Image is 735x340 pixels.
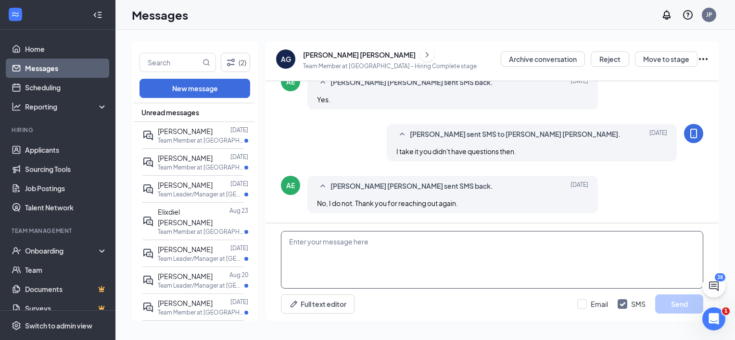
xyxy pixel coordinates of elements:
iframe: Intercom live chat [702,307,725,330]
svg: ChatActive [708,280,720,292]
button: Filter (2) [221,53,250,72]
div: AG [281,54,291,64]
span: [DATE] [649,129,667,140]
span: [PERSON_NAME] [158,272,213,280]
svg: ActiveDoubleChat [142,183,154,195]
svg: Collapse [93,10,102,20]
svg: ActiveDoubleChat [142,216,154,227]
span: [PERSON_NAME] [158,127,213,135]
div: Hiring [12,126,105,134]
svg: UserCheck [12,246,21,255]
input: Search [140,53,201,72]
span: Elixdiel [PERSON_NAME] [158,207,213,227]
div: Onboarding [25,246,99,255]
a: Talent Network [25,198,107,217]
svg: Analysis [12,102,21,111]
a: Team [25,260,107,279]
button: Move to stage [635,51,697,67]
span: No, I do not. Thank you for reaching out again. [317,199,458,207]
div: 38 [715,273,725,281]
span: 1 [722,307,730,315]
a: Applicants [25,140,107,159]
p: Team Member at [GEOGRAPHIC_DATA] [158,228,244,236]
div: Reporting [25,102,108,111]
p: [DATE] [230,298,248,306]
p: Team Leader/Manager at [GEOGRAPHIC_DATA] [158,190,244,198]
button: ChatActive [702,275,725,298]
p: Team Leader/Manager at [GEOGRAPHIC_DATA] [158,281,244,290]
span: [PERSON_NAME] sent SMS to [PERSON_NAME] [PERSON_NAME]. [410,129,621,140]
svg: ActiveDoubleChat [142,157,154,168]
div: [PERSON_NAME] [PERSON_NAME] [303,50,416,60]
svg: Notifications [661,9,672,21]
a: SurveysCrown [25,299,107,318]
div: Team Management [12,227,105,235]
p: Aug 20 [229,271,248,279]
button: Archive conversation [501,51,585,67]
svg: WorkstreamLogo [11,10,20,19]
span: [PERSON_NAME] [158,181,213,189]
a: Home [25,39,107,59]
svg: ActiveDoubleChat [142,130,154,141]
svg: ChevronRight [422,49,432,61]
button: New message [139,79,250,98]
span: [PERSON_NAME] [PERSON_NAME] sent SMS back. [330,77,493,88]
svg: SmallChevronUp [317,77,329,88]
p: [DATE] [230,153,248,161]
span: [DATE] [570,77,588,88]
p: Aug 23 [229,206,248,215]
svg: QuestionInfo [682,9,694,21]
h1: Messages [132,7,188,23]
p: Team Member at [GEOGRAPHIC_DATA] [158,163,244,171]
svg: MobileSms [688,128,699,139]
p: [DATE] [230,126,248,134]
span: [DATE] [570,181,588,192]
p: Team Member at [GEOGRAPHIC_DATA] [158,308,244,316]
svg: Filter [225,57,237,68]
button: Full text editorPen [281,294,355,314]
div: JP [706,11,712,19]
p: Team Leader/Manager at [GEOGRAPHIC_DATA] [158,255,244,263]
svg: ActiveDoubleChat [142,275,154,286]
svg: ActiveDoubleChat [142,248,154,259]
span: [PERSON_NAME] [PERSON_NAME] sent SMS back. [330,181,493,192]
svg: Pen [289,299,299,309]
svg: SmallChevronUp [396,129,408,140]
svg: Ellipses [697,53,709,65]
svg: SmallChevronUp [317,181,329,192]
span: I take it you didn't have questions then. [396,147,516,156]
div: AE [286,77,295,86]
button: Send [655,294,703,314]
svg: Settings [12,321,21,330]
p: Team Member at [GEOGRAPHIC_DATA] [158,136,244,145]
div: AE [286,181,295,190]
svg: ActiveDoubleChat [142,302,154,313]
a: Job Postings [25,179,107,198]
a: Sourcing Tools [25,159,107,179]
p: Team Member at [GEOGRAPHIC_DATA] - Hiring Complete stage [303,62,477,70]
div: Switch to admin view [25,321,92,330]
span: [PERSON_NAME] [158,299,213,307]
span: Unread messages [141,108,199,117]
a: DocumentsCrown [25,279,107,299]
a: Scheduling [25,78,107,97]
a: Messages [25,59,107,78]
button: Reject [591,51,629,67]
span: Yes. [317,95,330,104]
p: [DATE] [230,180,248,188]
button: ChevronRight [420,48,434,62]
span: [PERSON_NAME] [158,245,213,254]
span: [PERSON_NAME] [158,154,213,162]
p: [DATE] [230,244,248,252]
svg: MagnifyingGlass [203,59,210,66]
